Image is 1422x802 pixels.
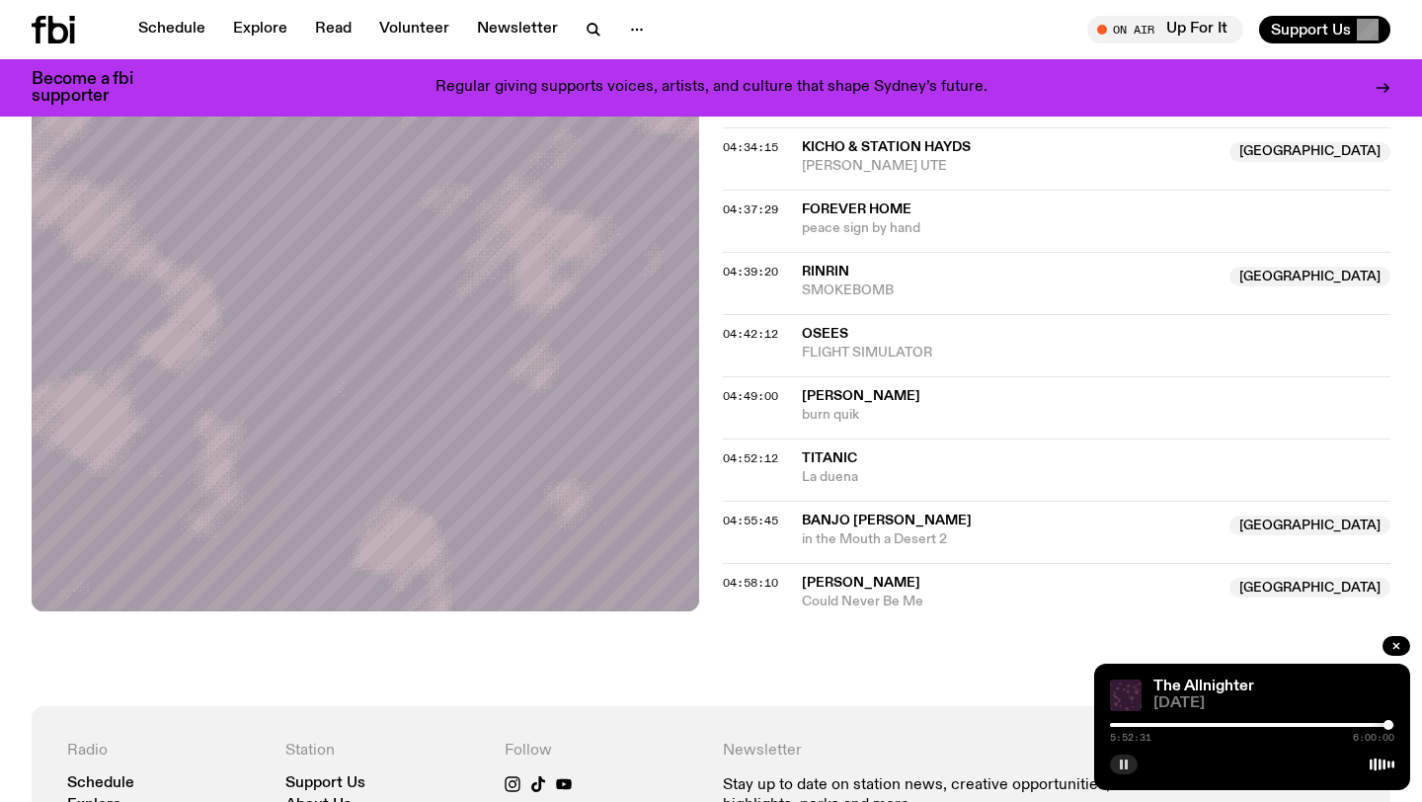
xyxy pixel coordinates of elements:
span: Osees [802,327,848,341]
span: FLIGHT SIMULATOR [802,344,1390,362]
span: 04:42:12 [723,326,778,342]
span: burn quik [802,406,1390,425]
span: peace sign by hand [802,219,1390,238]
a: The Allnighter [1153,679,1254,694]
span: [GEOGRAPHIC_DATA] [1229,267,1390,286]
span: [DATE] [1153,696,1394,711]
span: La duena [802,468,1390,487]
h4: Newsletter [723,742,1137,761]
span: 04:37:29 [723,201,778,217]
span: Could Never Be Me [802,593,1218,611]
a: Schedule [126,16,217,43]
span: in the Mouth a Desert 2 [802,530,1218,549]
button: 04:34:15 [723,142,778,153]
a: Volunteer [367,16,461,43]
span: Titanic [802,451,857,465]
button: 04:58:10 [723,578,778,589]
span: [PERSON_NAME] [802,389,920,403]
span: 04:49:00 [723,388,778,404]
span: forever home [802,202,911,216]
h3: Become a fbi supporter [32,71,158,105]
a: Explore [221,16,299,43]
span: 04:39:20 [723,264,778,280]
a: Support Us [285,776,365,791]
span: Support Us [1271,21,1351,39]
span: SMOKEBOMB [802,281,1218,300]
span: 04:58:10 [723,575,778,591]
button: 04:39:20 [723,267,778,278]
span: [GEOGRAPHIC_DATA] [1229,516,1390,535]
button: 04:52:12 [723,453,778,464]
button: 04:42:12 [723,329,778,340]
button: 04:55:45 [723,516,778,526]
button: On AirUp For It [1087,16,1243,43]
button: 04:37:29 [723,204,778,215]
span: KICHO & Station Hayds [802,140,971,154]
a: Schedule [67,776,134,791]
a: Newsletter [465,16,570,43]
span: RinRin [802,265,849,279]
h4: Follow [505,742,699,761]
span: [PERSON_NAME] [802,576,920,590]
button: 04:49:00 [723,391,778,402]
span: [GEOGRAPHIC_DATA] [1229,578,1390,598]
button: Support Us [1259,16,1390,43]
h4: Station [285,742,480,761]
h4: Radio [67,742,262,761]
a: Read [303,16,363,43]
span: Banjo [PERSON_NAME] [802,514,972,527]
span: [GEOGRAPHIC_DATA] [1229,142,1390,162]
span: 04:34:15 [723,139,778,155]
p: Regular giving supports voices, artists, and culture that shape Sydney’s future. [435,79,987,97]
span: [PERSON_NAME] UTE [802,157,1218,176]
span: 04:55:45 [723,513,778,528]
span: 6:00:00 [1353,733,1394,743]
span: 04:52:12 [723,450,778,466]
span: 5:52:31 [1110,733,1151,743]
